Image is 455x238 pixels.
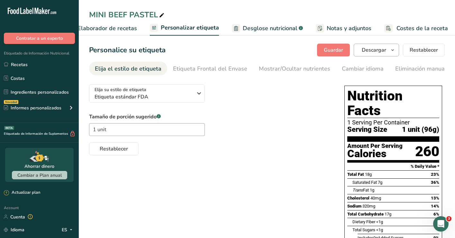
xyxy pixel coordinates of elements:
[352,188,363,192] i: Trans
[12,171,67,179] button: Cambiar a Plan anual
[385,212,391,217] span: 17g
[347,149,403,158] div: Calories
[376,219,383,224] span: <1g
[161,23,219,32] span: Personalizar etiqueta
[316,21,371,36] a: Notas y adjuntos
[431,180,439,185] span: 36%
[347,89,439,118] h1: Nutrition Facts
[4,105,61,111] div: Informes personalizados
[89,9,166,21] div: MINI BEEF PASTEL
[89,84,205,103] button: Elija su estilo de etiqueta Etiqueta estándar FDA
[433,216,449,232] iframe: Intercom live chat
[232,21,303,36] a: Desglose nutricional
[24,163,54,170] div: Ahorrar dinero
[150,21,219,36] a: Personalizar etiqueta
[347,204,361,208] span: Sodium
[431,204,439,208] span: 14%
[65,21,137,36] a: Elaborador de recetas
[4,100,18,104] div: Novedad
[370,188,374,192] span: 1g
[347,126,387,134] span: Serving Size
[433,212,439,217] span: 6%
[4,126,14,130] div: BETA
[376,227,383,232] span: <1g
[396,24,448,33] span: Costes de la receta
[370,196,381,200] span: 40mg
[89,113,205,121] label: Tamaño de porción sugerido
[89,142,139,155] button: Restablecer
[354,44,399,56] button: Descargar
[365,172,372,177] span: 18g
[17,172,62,178] span: Cambiar a Plan anual
[243,24,297,33] span: Desglose nutricional
[431,172,439,177] span: 23%
[352,219,375,224] span: Dietary Fiber
[410,46,438,54] span: Restablecer
[259,64,330,73] div: Mostrar/Ocultar nutrientes
[347,172,364,177] span: Total Fat
[402,126,439,134] span: 1 unit (96g)
[95,64,161,73] div: Elija el estilo de etiqueta
[327,24,371,33] span: Notas y adjuntos
[347,196,369,200] span: Cholesterol
[89,45,166,55] h1: Personalice su etiqueta
[4,224,24,235] a: Idioma
[347,143,403,149] div: Amount Per Serving
[342,64,384,73] div: Cambiar idioma
[95,93,193,101] span: Etiqueta estándar FDA
[347,212,384,217] span: Total Carbohydrate
[446,216,451,221] span: 3
[352,188,369,192] span: Fat
[317,44,350,56] button: Guardar
[352,180,377,185] span: Saturated Fat
[4,33,75,44] button: Contratar a un experto
[431,196,439,200] span: 13%
[384,21,448,36] a: Costes de la receta
[403,44,445,56] button: Restablecer
[347,163,439,170] section: % Daily Value *
[95,86,146,93] span: Elija su estilo de etiqueta
[362,46,386,54] span: Descargar
[347,119,439,126] div: 1 Serving Per Container
[4,190,40,196] div: Actualizar plan
[362,204,375,208] span: 320mg
[173,64,247,73] div: Etiqueta Frontal del Envase
[324,46,343,54] span: Guardar
[77,24,137,33] span: Elaborador de recetas
[415,143,439,160] div: 260
[100,145,128,153] span: Restablecer
[352,227,375,232] span: Total Sugars
[62,226,75,234] div: ES
[378,180,382,185] span: 7g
